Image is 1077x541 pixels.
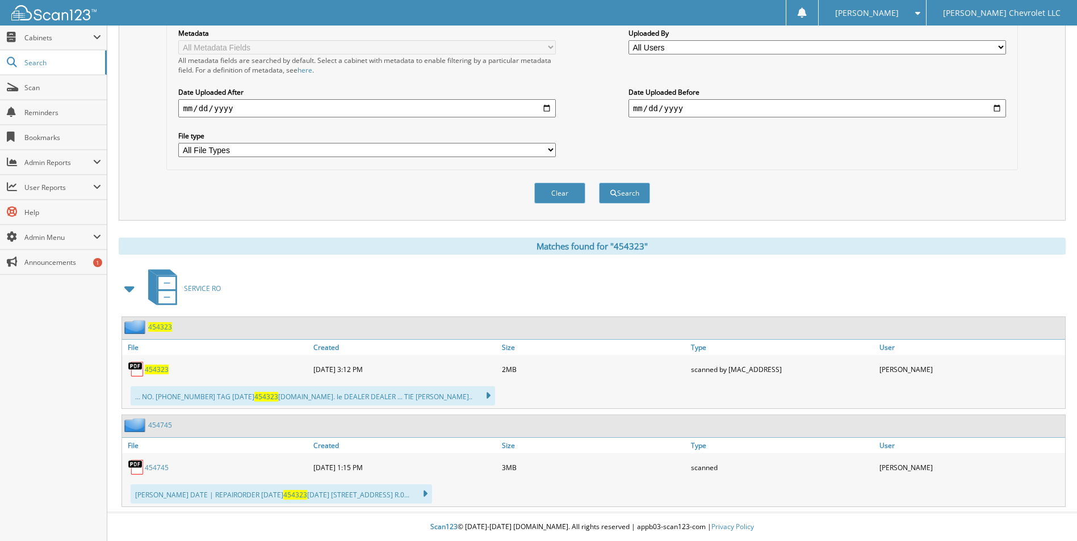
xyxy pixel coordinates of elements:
span: Admin Menu [24,233,93,242]
a: here [297,65,312,75]
img: folder2.png [124,418,148,432]
img: scan123-logo-white.svg [11,5,97,20]
a: SERVICE RO [141,266,221,311]
input: end [628,99,1006,117]
span: 454323 [283,490,307,500]
div: [DATE] 1:15 PM [311,456,499,479]
span: Search [24,58,99,67]
div: [PERSON_NAME] [877,358,1065,381]
div: All metadata fields are searched by default. Select a cabinet with metadata to enable filtering b... [178,56,556,75]
a: Created [311,340,499,355]
a: File [122,340,311,355]
label: Date Uploaded After [178,87,556,97]
a: Size [499,438,688,453]
div: [DATE] 3:12 PM [311,358,499,381]
img: PDF.png [128,361,145,378]
div: © [DATE]-[DATE] [DOMAIN_NAME]. All rights reserved | appb03-scan123-com | [107,513,1077,541]
div: scanned [688,456,877,479]
span: Scan123 [430,522,458,531]
input: start [178,99,556,117]
label: Date Uploaded Before [628,87,1006,97]
a: 454745 [145,463,169,472]
span: User Reports [24,183,93,192]
img: folder2.png [124,320,148,334]
a: 454323 [148,322,172,332]
div: ... NO. [PHONE_NUMBER] TAG [DATE] [DOMAIN_NAME]. le DEALER DEALER ... TIE [PERSON_NAME].. [131,386,495,405]
label: Metadata [178,28,556,38]
a: Created [311,438,499,453]
a: 454323 [145,365,169,374]
span: Reminders [24,108,101,117]
span: Announcements [24,257,101,267]
a: Size [499,340,688,355]
span: Cabinets [24,33,93,43]
span: SERVICE RO [184,284,221,293]
a: 454745 [148,420,172,430]
div: [PERSON_NAME] DATE | REPAIRORDER [DATE] [DATE] [STREET_ADDRESS] R.0... [131,484,432,504]
div: Matches found for "454323" [119,238,1066,255]
div: scanned by [MAC_ADDRESS] [688,358,877,381]
a: Type [688,438,877,453]
div: 3MB [499,456,688,479]
div: 2MB [499,358,688,381]
a: User [877,438,1065,453]
img: PDF.png [128,459,145,476]
a: File [122,438,311,453]
label: Uploaded By [628,28,1006,38]
div: [PERSON_NAME] [877,456,1065,479]
span: Bookmarks [24,133,101,142]
a: Privacy Policy [711,522,754,531]
span: Scan [24,83,101,92]
span: Help [24,208,101,217]
span: Admin Reports [24,158,93,167]
span: 454323 [254,392,278,401]
button: Search [599,183,650,204]
a: Type [688,340,877,355]
label: File type [178,131,556,141]
span: [PERSON_NAME] [835,10,899,16]
button: Clear [534,183,585,204]
span: [PERSON_NAME] Chevrolet LLC [943,10,1061,16]
div: 1 [93,258,102,267]
a: User [877,340,1065,355]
